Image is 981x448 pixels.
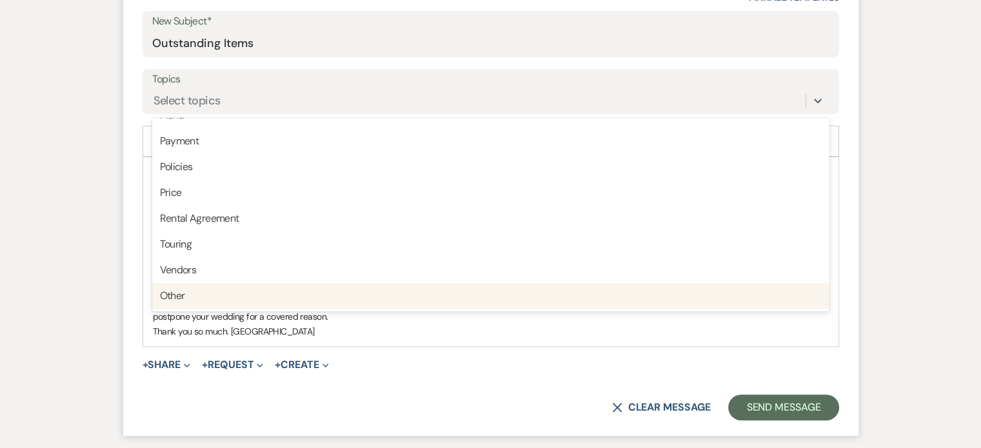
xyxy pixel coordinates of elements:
[275,360,328,370] button: Create
[152,206,829,231] div: Rental Agreement
[152,231,829,257] div: Touring
[154,92,221,110] div: Select topics
[152,70,829,89] label: Topics
[728,394,838,420] button: Send Message
[143,360,191,370] button: Share
[153,324,829,338] p: Thank you so much. [GEOGRAPHIC_DATA]
[152,154,829,180] div: Policies
[152,257,829,283] div: Vendors
[202,360,208,370] span: +
[275,360,281,370] span: +
[152,128,829,154] div: Payment
[152,283,829,309] div: Other
[152,180,829,206] div: Price
[612,402,710,413] button: Clear message
[143,360,148,370] span: +
[202,360,263,370] button: Request
[152,12,829,31] label: New Subject*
